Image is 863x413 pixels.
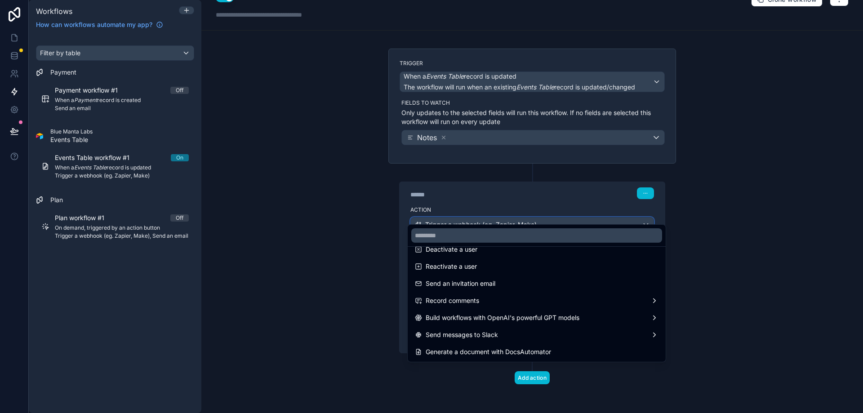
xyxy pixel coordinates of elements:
span: Deactivate a user [426,244,477,255]
span: Send messages to Slack [426,329,498,340]
span: Send an invitation email [426,278,495,289]
span: Reactivate a user [426,261,477,272]
span: Record comments [426,295,479,306]
span: Generate a document with DocsAutomator [426,346,551,357]
span: Build workflows with OpenAI's powerful GPT models [426,312,579,323]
